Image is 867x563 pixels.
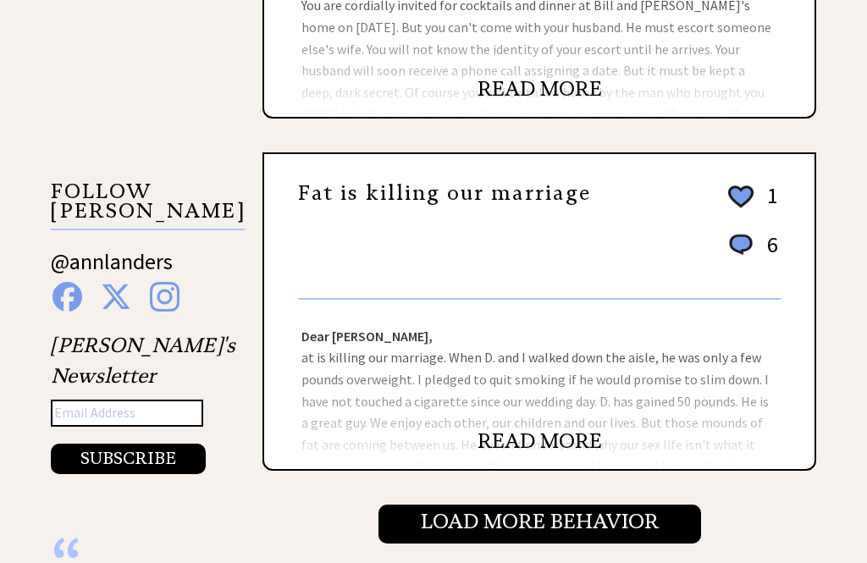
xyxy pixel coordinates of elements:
td: 6 [759,230,779,275]
strong: Dear [PERSON_NAME], [301,328,433,345]
div: [PERSON_NAME]'s Newsletter [51,330,235,474]
img: message_round%201.png [726,231,756,258]
button: SUBSCRIBE [51,444,206,474]
a: @annlanders [51,247,173,292]
a: READ MORE [478,76,602,102]
td: 1 [759,181,779,229]
div: at is killing our marriage. When D. and I walked down the aisle, he was only a few pounds overwei... [264,300,815,469]
img: instagram%20blue.png [150,282,179,312]
a: Fat is killing our marriage [298,180,591,206]
img: facebook%20blue.png [52,282,82,312]
p: FOLLOW [PERSON_NAME] [51,182,245,230]
a: READ MORE [478,428,602,454]
input: Load More Behavior [378,505,701,544]
img: x%20blue.png [101,282,131,312]
input: Email Address [51,400,203,427]
img: heart_outline%202.png [726,182,756,212]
